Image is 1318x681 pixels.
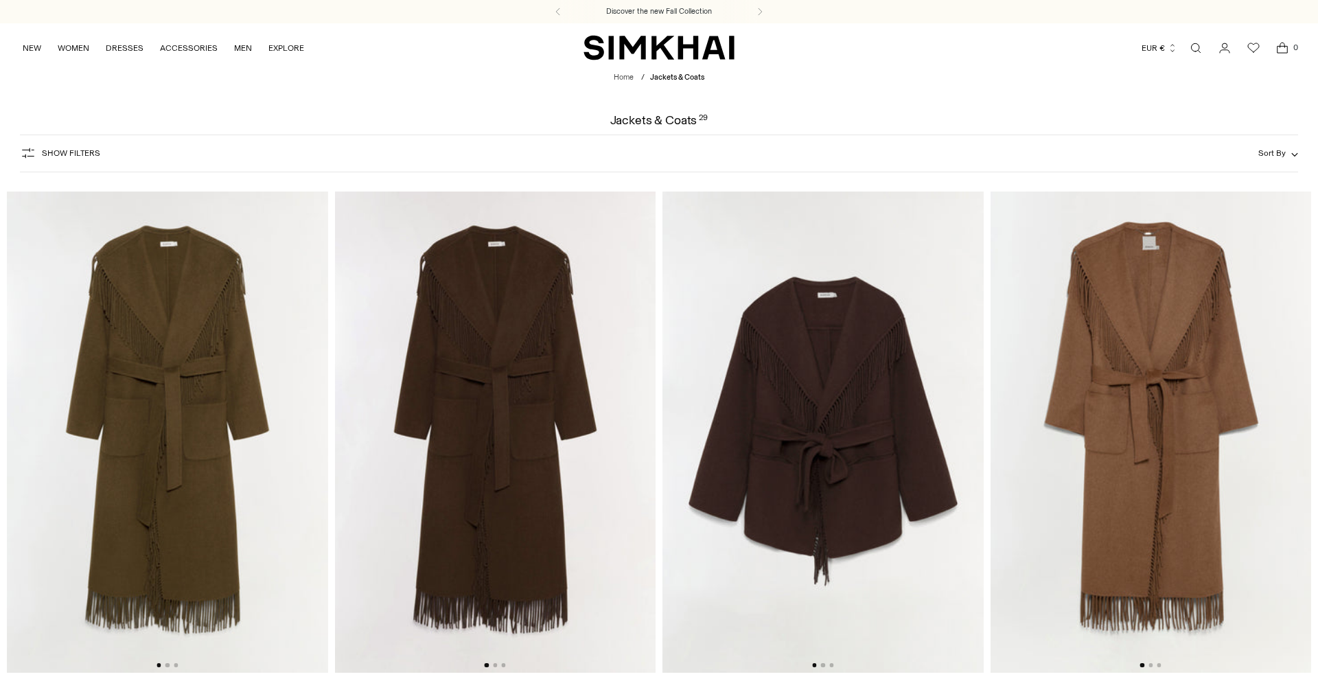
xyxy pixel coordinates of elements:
[1289,41,1302,54] span: 0
[583,34,735,61] a: SIMKHAI
[160,33,218,63] a: ACCESSORIES
[42,148,100,158] span: Show Filters
[335,192,656,673] img: Carrie Fringe Coat
[7,192,328,673] img: Carrie Fringe Coat
[234,33,252,63] a: MEN
[650,73,704,82] span: Jackets & Coats
[20,142,100,164] button: Show Filters
[1182,34,1210,62] a: Open search modal
[821,663,825,667] button: Go to slide 2
[606,6,712,17] a: Discover the new Fall Collection
[106,33,143,63] a: DRESSES
[662,192,984,673] img: Rowen Fringe Jacket
[485,663,489,667] button: Go to slide 1
[58,33,89,63] a: WOMEN
[1269,34,1296,62] a: Open cart modal
[991,192,1312,673] img: Carrie Coat
[157,663,161,667] button: Go to slide 1
[165,663,170,667] button: Go to slide 2
[493,663,497,667] button: Go to slide 2
[699,114,708,126] div: 29
[1258,148,1286,158] span: Sort By
[268,33,304,63] a: EXPLORE
[501,663,505,667] button: Go to slide 3
[174,663,178,667] button: Go to slide 3
[610,114,708,126] h1: Jackets & Coats
[1148,663,1153,667] button: Go to slide 2
[23,33,41,63] a: NEW
[614,73,634,82] a: Home
[1211,34,1238,62] a: Go to the account page
[1142,33,1177,63] button: EUR €
[641,72,645,84] div: /
[614,72,704,84] nav: breadcrumbs
[829,663,833,667] button: Go to slide 3
[1157,663,1161,667] button: Go to slide 3
[812,663,816,667] button: Go to slide 1
[1258,146,1298,161] button: Sort By
[1240,34,1267,62] a: Wishlist
[1140,663,1144,667] button: Go to slide 1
